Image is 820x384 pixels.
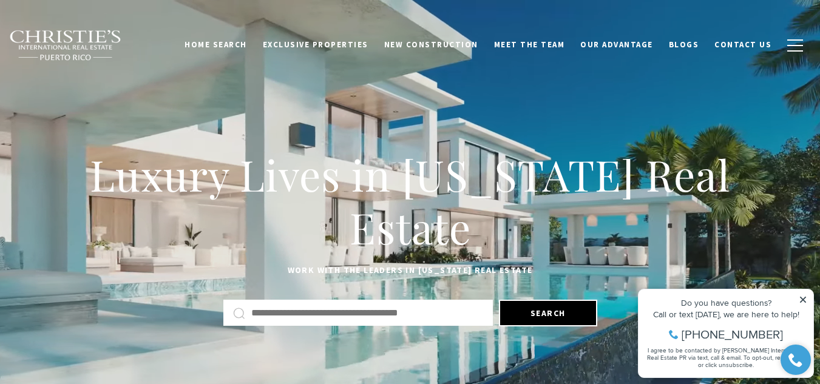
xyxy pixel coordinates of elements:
button: button [779,28,811,63]
span: Blogs [669,39,699,50]
a: Home Search [177,33,255,56]
p: Work with the leaders in [US_STATE] Real Estate [30,263,790,278]
div: Call or text [DATE], we are here to help! [13,39,175,47]
span: [PHONE_NUMBER] [50,57,151,69]
div: Do you have questions? [13,27,175,36]
button: Search [499,300,597,326]
span: Contact Us [714,39,771,50]
span: I agree to be contacted by [PERSON_NAME] International Real Estate PR via text, call & email. To ... [15,75,173,98]
a: Blogs [661,33,707,56]
input: Search by Address, City, or Neighborhood [251,305,483,321]
a: Our Advantage [572,33,661,56]
a: New Construction [376,33,486,56]
span: New Construction [384,39,478,50]
h1: Luxury Lives in [US_STATE] Real Estate [30,148,790,254]
img: Christie's International Real Estate black text logo [9,30,122,61]
a: Meet the Team [486,33,573,56]
span: Our Advantage [580,39,653,50]
a: Exclusive Properties [255,33,376,56]
span: Exclusive Properties [263,39,368,50]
